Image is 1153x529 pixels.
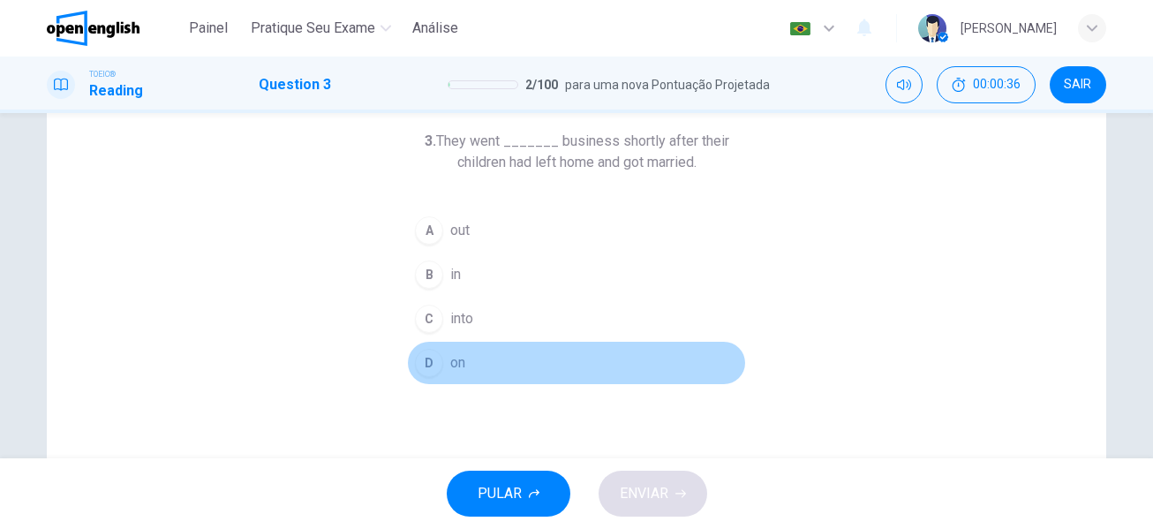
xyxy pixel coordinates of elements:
[918,14,946,42] img: Profile picture
[937,66,1036,103] div: Esconder
[525,74,558,95] span: 2 / 100
[407,253,746,297] button: Bin
[189,18,228,39] span: Painel
[450,308,473,329] span: into
[973,78,1021,92] span: 00:00:36
[407,208,746,253] button: Aout
[450,264,461,285] span: in
[450,220,470,241] span: out
[450,352,465,374] span: on
[789,22,811,35] img: pt
[407,297,746,341] button: Cinto
[961,18,1057,39] div: [PERSON_NAME]
[885,66,923,103] div: Silenciar
[1050,66,1106,103] button: SAIR
[937,66,1036,103] button: 00:00:36
[415,261,443,289] div: B
[180,12,237,44] button: Painel
[425,132,436,149] strong: 3.
[259,74,331,95] h1: Question 3
[244,12,398,44] button: Pratique seu exame
[89,68,116,80] span: TOEIC®
[412,18,458,39] span: Análise
[407,341,746,385] button: Don
[89,80,143,102] h1: Reading
[478,481,522,506] span: PULAR
[47,11,180,46] a: OpenEnglish logo
[251,18,375,39] span: Pratique seu exame
[415,305,443,333] div: C
[407,131,746,173] h6: They went _______ business shortly after their children had left home and got married.
[415,216,443,245] div: A
[47,11,139,46] img: OpenEnglish logo
[415,349,443,377] div: D
[565,74,770,95] span: para uma nova Pontuação Projetada
[405,12,465,44] button: Análise
[447,471,570,517] button: PULAR
[1064,78,1091,92] span: SAIR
